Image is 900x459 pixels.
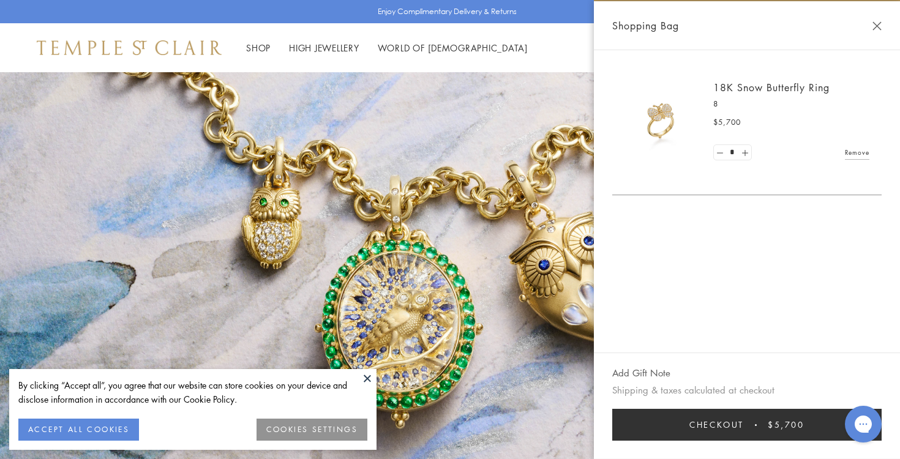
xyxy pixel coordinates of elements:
[289,42,359,54] a: High JewelleryHigh Jewellery
[246,42,271,54] a: ShopShop
[714,145,726,160] a: Set quantity to 0
[37,40,222,55] img: Temple St. Clair
[612,409,882,441] button: Checkout $5,700
[18,378,367,406] div: By clicking “Accept all”, you agree that our website can store cookies on your device and disclos...
[713,116,741,129] span: $5,700
[612,18,679,34] span: Shopping Bag
[738,145,751,160] a: Set quantity to 2
[839,401,888,447] iframe: Gorgias live chat messenger
[257,419,367,441] button: COOKIES SETTINGS
[18,419,139,441] button: ACCEPT ALL COOKIES
[246,40,528,56] nav: Main navigation
[872,21,882,31] button: Close Shopping Bag
[845,146,869,159] a: Remove
[689,418,744,431] span: Checkout
[713,81,830,94] a: 18K Snow Butterfly Ring
[612,365,670,381] button: Add Gift Note
[612,382,882,398] p: Shipping & taxes calculated at checkout
[378,42,528,54] a: World of [DEMOGRAPHIC_DATA]World of [DEMOGRAPHIC_DATA]
[378,6,517,18] p: Enjoy Complimentary Delivery & Returns
[713,98,869,110] p: 8
[768,418,804,431] span: $5,700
